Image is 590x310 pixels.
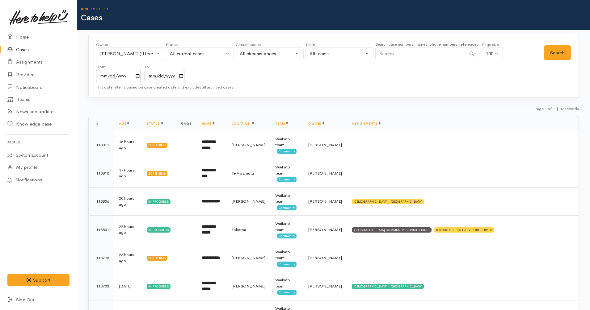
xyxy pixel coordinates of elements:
[236,42,304,48] div: Circumstance
[7,138,70,147] h6: Profile
[232,255,265,260] span: [PERSON_NAME]
[89,272,114,300] td: 118703
[232,171,254,176] span: Te Awamutu
[232,122,254,126] a: Location
[114,244,142,272] td: 23 hours ago
[232,199,265,204] span: [PERSON_NAME]
[240,50,294,57] div: All circumstances
[352,122,381,126] a: Assignments
[89,131,114,159] td: 118811
[375,42,478,47] small: Search case numbers, names, phone numbers, references
[147,227,171,232] div: In progress
[308,122,324,126] a: Owner
[147,122,163,126] a: Status
[308,171,342,176] span: [PERSON_NAME]
[114,187,142,216] td: 20 hours ago
[147,199,171,204] div: In progress
[275,277,298,289] div: Waikato team
[145,64,184,70] div: To:
[275,122,288,126] a: Team
[114,216,142,244] td: 22 hours ago
[201,122,214,126] a: Name
[275,221,298,233] div: Waikato team
[147,256,167,261] div: Screening
[306,48,373,60] button: All teams
[277,262,297,267] span: Community
[308,283,342,289] span: [PERSON_NAME]
[119,122,129,126] a: Age
[170,50,224,57] div: All current cases
[306,42,373,48] div: Team
[7,274,70,287] button: Support
[308,199,342,204] span: [PERSON_NAME]
[277,149,297,154] span: Community
[89,187,114,216] td: 118806
[275,249,298,261] div: Waikato team
[310,50,364,57] div: All teams
[534,106,579,111] small: Page 1 of 1 13 records
[89,244,114,272] td: 118796
[114,131,142,159] td: 15 hours ago
[482,48,503,60] button: 100
[175,116,196,131] th: Flags
[96,64,141,70] div: From:
[89,116,114,131] th: #
[275,136,298,148] div: Waikato team
[434,227,494,232] div: TOKOROA BUDGET ADVISORY SERVICE
[275,192,298,205] div: Waikato team
[308,255,342,260] span: [PERSON_NAME]
[275,164,298,176] div: Waikato team
[96,48,164,60] button: Katarina Daly ('Here to help u')
[166,48,234,60] button: All current cases
[482,42,503,48] div: Page size
[308,227,342,232] span: [PERSON_NAME]
[89,159,114,188] td: 118810
[96,84,571,90] div: This date filter is based on case created date and excludes all archived cases.
[277,234,297,238] span: Community
[147,171,167,176] div: Screening
[544,45,571,60] button: Search
[375,48,466,60] input: Search
[166,42,234,48] div: Status
[236,48,304,60] button: All circumstances
[81,14,590,23] h1: Cases
[114,272,142,300] td: [DATE]
[232,283,265,289] span: [PERSON_NAME]
[89,216,114,244] td: 118801
[147,143,167,148] div: Screening
[114,159,142,188] td: 17 hours ago
[147,284,171,289] div: In progress
[308,142,342,147] span: [PERSON_NAME]
[352,199,424,204] div: [DEMOGRAPHIC_DATA] - [GEOGRAPHIC_DATA]
[557,106,558,111] span: |
[277,290,297,295] span: Community
[232,227,246,232] span: Tokoroa
[352,284,424,289] div: [DEMOGRAPHIC_DATA] - [GEOGRAPHIC_DATA]
[277,177,297,182] span: Community
[96,42,164,48] div: Owner
[277,205,297,210] span: Community
[352,227,432,232] div: [GEOGRAPHIC_DATA] COMMUNITY SERVICES TRUST
[100,50,154,57] div: [PERSON_NAME] ('Here to help u')
[486,50,493,57] div: 100
[81,7,590,11] h6: Here to help u
[232,142,265,147] span: [PERSON_NAME]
